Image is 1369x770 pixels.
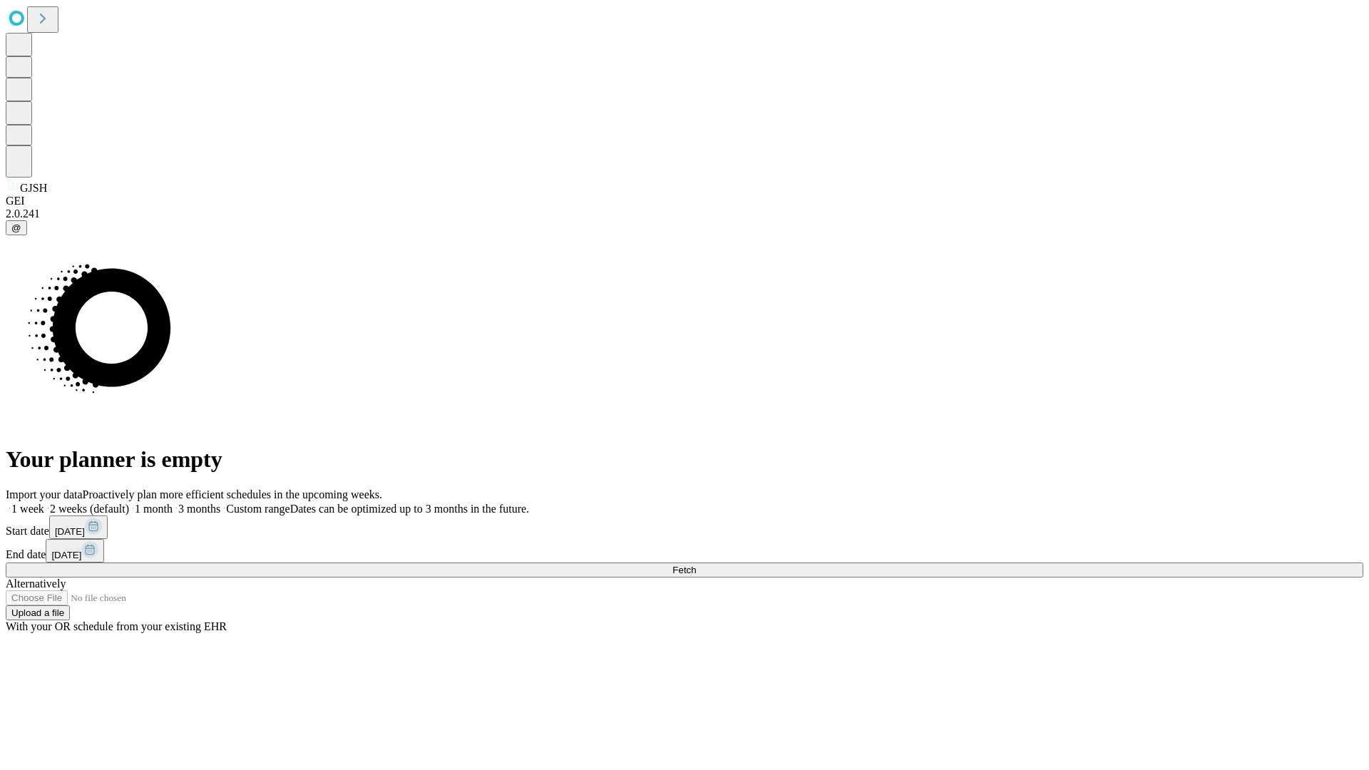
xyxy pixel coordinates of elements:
span: Fetch [672,565,696,575]
button: Fetch [6,563,1363,577]
div: 2.0.241 [6,207,1363,220]
span: Alternatively [6,577,66,590]
span: With your OR schedule from your existing EHR [6,620,227,632]
span: Custom range [226,503,289,515]
div: End date [6,539,1363,563]
button: Upload a file [6,605,70,620]
span: [DATE] [51,550,81,560]
span: Dates can be optimized up to 3 months in the future. [290,503,529,515]
span: [DATE] [55,526,85,537]
span: Import your data [6,488,83,500]
span: 1 week [11,503,44,515]
span: 1 month [135,503,173,515]
span: GJSH [20,182,47,194]
button: [DATE] [49,515,108,539]
span: Proactively plan more efficient schedules in the upcoming weeks. [83,488,382,500]
span: @ [11,222,21,233]
span: 2 weeks (default) [50,503,129,515]
button: @ [6,220,27,235]
div: Start date [6,515,1363,539]
button: [DATE] [46,539,104,563]
h1: Your planner is empty [6,446,1363,473]
span: 3 months [178,503,220,515]
div: GEI [6,195,1363,207]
